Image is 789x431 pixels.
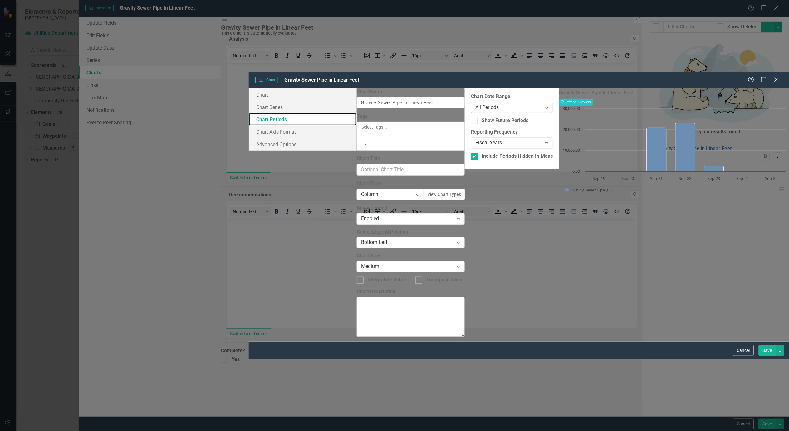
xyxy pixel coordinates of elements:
button: View chart menu, Chart [777,185,786,194]
div: Enabled [361,215,454,222]
text: Sep-25 [765,176,778,181]
a: Chart Series [249,101,357,113]
div: Chart. Highcharts interactive chart. [559,106,789,199]
label: Tags [357,113,465,120]
text: Sep-20 [622,176,634,181]
text: 30,000.00 [563,106,580,111]
svg: Interactive chart [559,106,789,199]
div: Transpose Axes [426,276,462,284]
button: Refresh Preview [559,99,593,106]
a: Advanced Options [249,138,357,151]
label: Chart Date Range [471,93,553,100]
div: Interpolate Values [367,276,409,284]
div: All Periods [475,104,542,111]
text: Sep-22 [679,176,692,181]
button: View Chart Types [423,189,465,200]
text: 10,000.00 [563,147,580,153]
button: Cancel [733,345,754,356]
input: Optional Chart Title [357,164,465,176]
text: Sep-19 [593,176,605,181]
a: Chart Axis Format [249,126,357,138]
text: Sep-24 [737,176,749,181]
div: Include Periods Hidden In Measure Data Grid [482,153,583,160]
label: Chart Type [357,180,465,187]
div: Bottom Left [361,239,454,246]
path: Sep-22, 23,093. Gravity Sewer Pipe (LF). [676,123,695,172]
path: Sep-23, 2,500. Gravity Sewer Pipe (LF). [704,166,724,172]
button: Show Gravity Sewer Pipe (LF) [565,187,614,193]
text: 0.00 [573,168,580,174]
div: Select Tags... [361,124,460,130]
label: Chart Title [357,155,465,162]
label: Select Legend Position [357,229,465,236]
button: Save [759,345,776,356]
text: Gravity Sewer Pipe (LF) [571,187,613,193]
div: Fiscal Years [475,140,542,147]
label: Chart Name [357,88,465,96]
path: Sep-21, 20,873. Gravity Sewer Pipe (LF). [647,128,667,172]
label: Reporting Frequency [471,129,553,136]
div: Column [361,191,413,198]
label: Show Legend [357,205,465,212]
div: Show Future Periods [482,117,528,124]
label: Chart Description [357,288,465,295]
text: Sep-21 [650,176,663,181]
text: 20,000.00 [563,126,580,132]
div: Medium [361,263,454,270]
span: Gravity Sewer Pipe in Linear Feet [284,77,359,83]
h3: Gravity Sewer Pipe in Linear Feet [559,90,789,96]
a: Chart Periods [249,113,357,126]
label: Chart Size [357,252,465,260]
text: Sep-23 [708,176,720,181]
span: Chart [255,77,278,83]
a: Chart [249,88,357,101]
